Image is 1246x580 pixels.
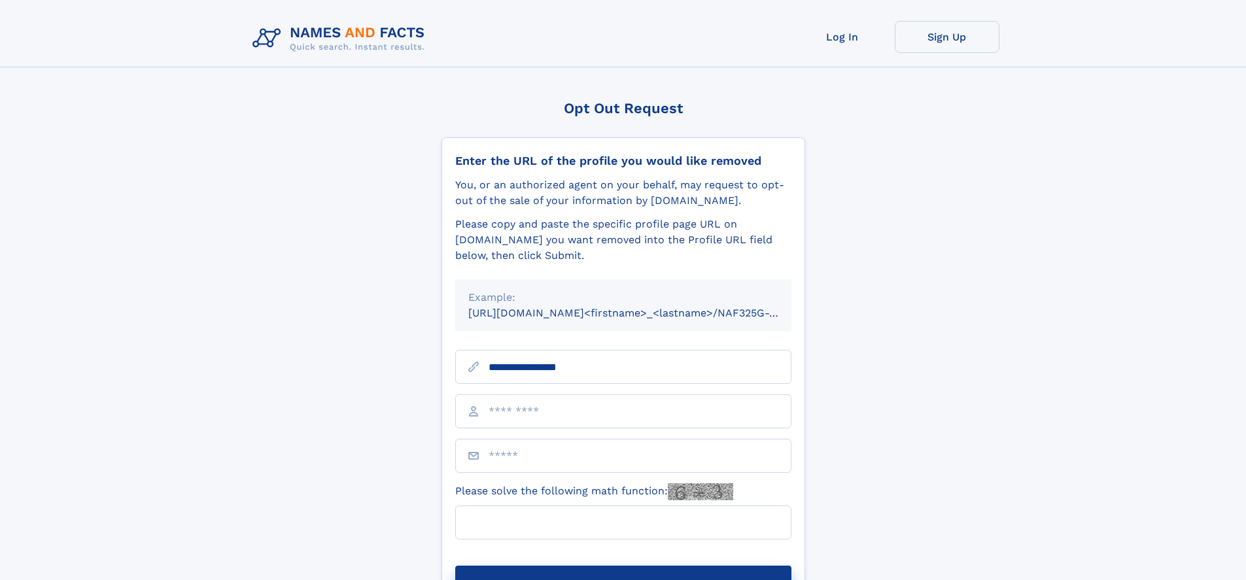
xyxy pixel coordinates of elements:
img: Logo Names and Facts [247,21,436,56]
a: Log In [790,21,895,53]
div: You, or an authorized agent on your behalf, may request to opt-out of the sale of your informatio... [455,177,791,209]
div: Example: [468,290,778,305]
div: Enter the URL of the profile you would like removed [455,154,791,168]
small: [URL][DOMAIN_NAME]<firstname>_<lastname>/NAF325G-xxxxxxxx [468,307,816,319]
div: Opt Out Request [441,100,805,116]
label: Please solve the following math function: [455,483,733,500]
a: Sign Up [895,21,999,53]
div: Please copy and paste the specific profile page URL on [DOMAIN_NAME] you want removed into the Pr... [455,216,791,264]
